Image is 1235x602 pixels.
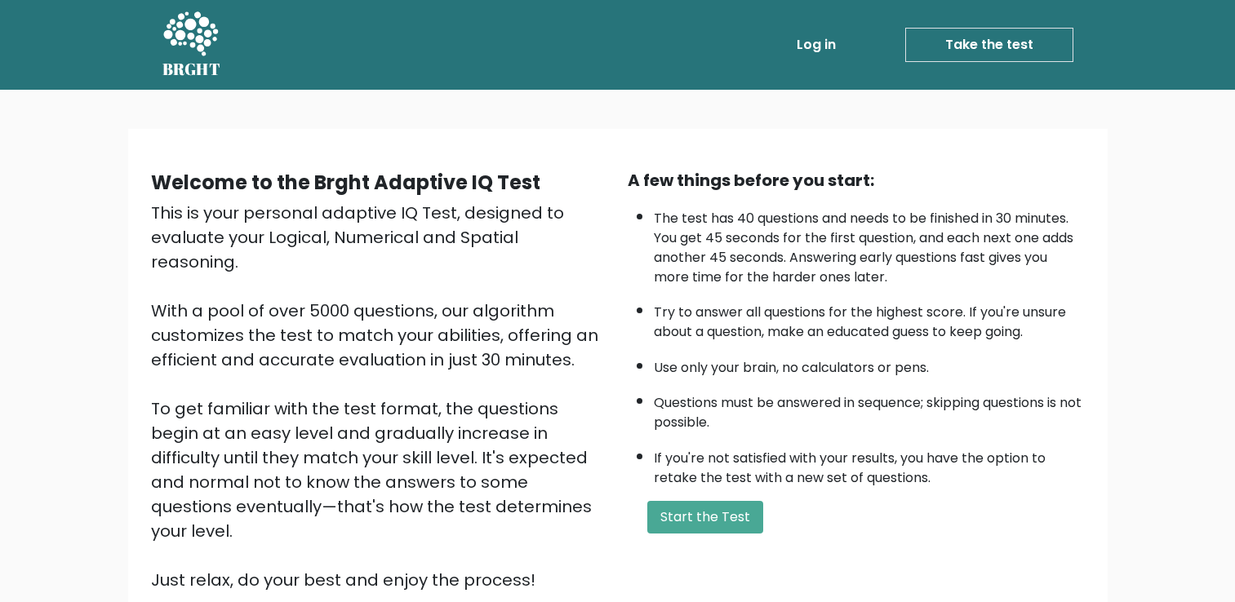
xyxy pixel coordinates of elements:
a: BRGHT [162,7,221,83]
li: The test has 40 questions and needs to be finished in 30 minutes. You get 45 seconds for the firs... [654,201,1085,287]
div: This is your personal adaptive IQ Test, designed to evaluate your Logical, Numerical and Spatial ... [151,201,608,592]
b: Welcome to the Brght Adaptive IQ Test [151,169,540,196]
h5: BRGHT [162,60,221,79]
button: Start the Test [647,501,763,533]
li: If you're not satisfied with your results, you have the option to retake the test with a new set ... [654,440,1085,488]
a: Take the test [905,28,1073,62]
li: Try to answer all questions for the highest score. If you're unsure about a question, make an edu... [654,294,1085,342]
li: Questions must be answered in sequence; skipping questions is not possible. [654,385,1085,432]
div: A few things before you start: [628,168,1085,193]
li: Use only your brain, no calculators or pens. [654,350,1085,378]
a: Log in [790,29,842,61]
